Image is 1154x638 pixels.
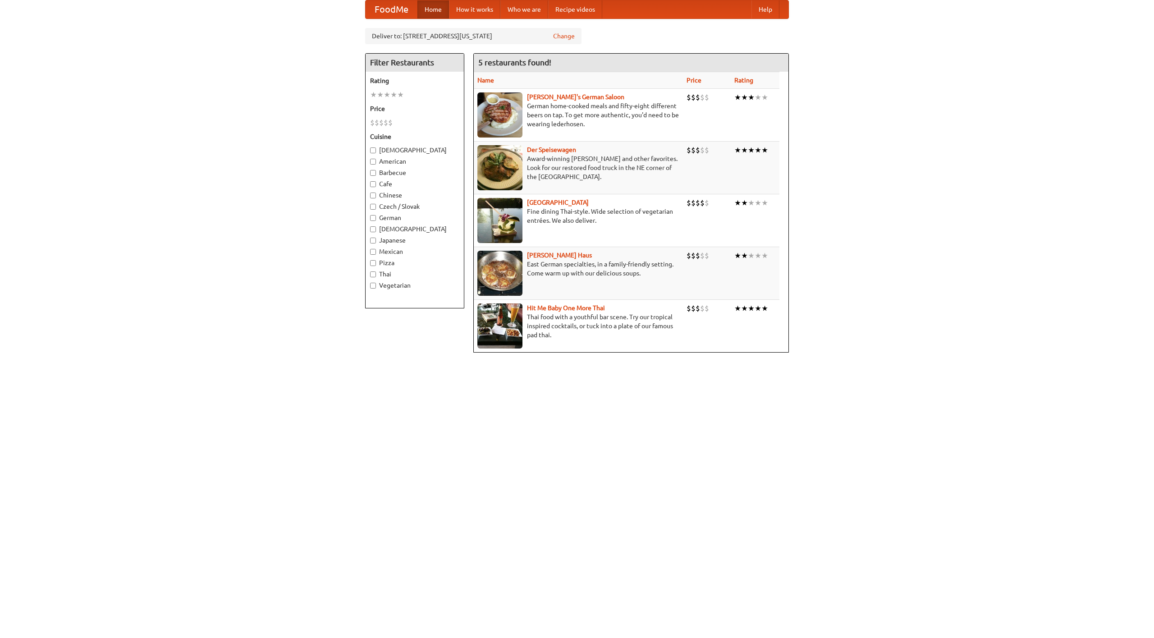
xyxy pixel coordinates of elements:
ng-pluralize: 5 restaurants found! [478,58,551,67]
li: ★ [761,145,768,155]
li: ★ [755,92,761,102]
li: $ [696,198,700,208]
li: $ [700,251,705,261]
li: ★ [370,90,377,100]
input: Vegetarian [370,283,376,289]
img: esthers.jpg [477,92,522,138]
input: Chinese [370,193,376,198]
li: $ [700,145,705,155]
label: Japanese [370,236,459,245]
li: ★ [390,90,397,100]
li: ★ [761,198,768,208]
li: $ [705,145,709,155]
img: speisewagen.jpg [477,145,522,190]
li: ★ [734,92,741,102]
input: Thai [370,271,376,277]
li: ★ [741,251,748,261]
input: [DEMOGRAPHIC_DATA] [370,226,376,232]
li: ★ [748,303,755,313]
li: $ [691,251,696,261]
input: Mexican [370,249,376,255]
input: Cafe [370,181,376,187]
li: $ [700,198,705,208]
li: ★ [397,90,404,100]
li: ★ [755,145,761,155]
li: ★ [377,90,384,100]
input: American [370,159,376,165]
li: $ [705,251,709,261]
li: $ [370,118,375,128]
label: Mexican [370,247,459,256]
label: American [370,157,459,166]
li: ★ [761,303,768,313]
li: ★ [748,251,755,261]
h5: Price [370,104,459,113]
input: Japanese [370,238,376,243]
img: satay.jpg [477,198,522,243]
a: [PERSON_NAME]'s German Saloon [527,93,624,101]
a: [PERSON_NAME] Haus [527,252,592,259]
a: [GEOGRAPHIC_DATA] [527,199,589,206]
img: kohlhaus.jpg [477,251,522,296]
li: ★ [734,303,741,313]
input: Pizza [370,260,376,266]
li: $ [375,118,379,128]
li: $ [687,92,691,102]
label: Pizza [370,258,459,267]
label: Barbecue [370,168,459,177]
li: ★ [748,145,755,155]
li: $ [691,303,696,313]
li: ★ [734,198,741,208]
li: ★ [761,92,768,102]
a: Der Speisewagen [527,146,576,153]
h4: Filter Restaurants [366,54,464,72]
a: How it works [449,0,500,18]
label: Czech / Slovak [370,202,459,211]
a: FoodMe [366,0,417,18]
h5: Rating [370,76,459,85]
a: Change [553,32,575,41]
li: $ [379,118,384,128]
li: $ [705,92,709,102]
li: ★ [741,145,748,155]
li: $ [696,251,700,261]
div: Deliver to: [STREET_ADDRESS][US_STATE] [365,28,582,44]
li: ★ [755,251,761,261]
li: ★ [741,198,748,208]
li: $ [691,198,696,208]
li: $ [700,92,705,102]
li: $ [691,145,696,155]
label: Chinese [370,191,459,200]
li: ★ [734,145,741,155]
li: $ [696,92,700,102]
a: Home [417,0,449,18]
label: [DEMOGRAPHIC_DATA] [370,146,459,155]
li: ★ [761,251,768,261]
label: Thai [370,270,459,279]
li: $ [700,303,705,313]
a: Recipe videos [548,0,602,18]
label: Vegetarian [370,281,459,290]
input: Barbecue [370,170,376,176]
a: Rating [734,77,753,84]
li: $ [687,145,691,155]
a: Help [751,0,779,18]
a: Who we are [500,0,548,18]
p: Thai food with a youthful bar scene. Try our tropical inspired cocktails, or tuck into a plate of... [477,312,679,340]
li: $ [687,198,691,208]
a: Hit Me Baby One More Thai [527,304,605,312]
input: [DEMOGRAPHIC_DATA] [370,147,376,153]
li: $ [696,145,700,155]
li: $ [384,118,388,128]
p: Award-winning [PERSON_NAME] and other favorites. Look for our restored food truck in the NE corne... [477,154,679,181]
a: Name [477,77,494,84]
li: $ [687,303,691,313]
li: ★ [741,92,748,102]
li: ★ [741,303,748,313]
img: babythai.jpg [477,303,522,349]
